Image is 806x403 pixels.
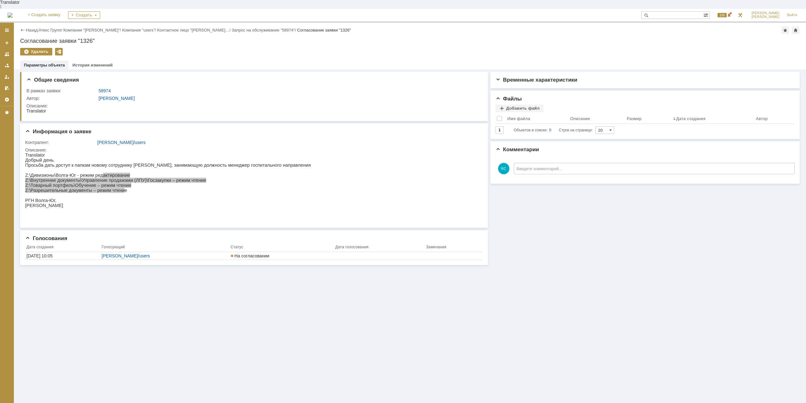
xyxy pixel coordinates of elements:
[102,253,138,258] a: [PERSON_NAME]
[157,28,232,32] div: /
[102,253,228,258] div: /
[20,38,800,44] div: Согласование заявки "1326"
[26,88,97,93] div: В рамках заявки:
[25,129,91,135] span: Информация о заявке
[24,9,64,21] a: + Создать заявку
[26,96,97,101] div: Автор:
[334,244,425,252] th: Дата голосования
[230,244,334,252] th: Статус
[514,126,593,134] i: Строк на странице:
[2,95,12,105] a: Настройки
[63,28,120,32] a: Компания "[PERSON_NAME]"
[55,48,63,55] div: Поместить в архив
[39,28,61,32] a: Атекс Групп
[570,116,590,121] div: Описание
[135,140,145,145] a: users
[506,115,569,124] th: Имя файла
[496,96,522,102] span: Файлы
[2,60,12,71] a: Заявки в моей ответственности
[26,77,79,83] span: Общие сведения
[231,253,270,258] span: На согласовании
[72,63,113,67] a: История изменений
[122,28,157,32] div: /
[549,126,551,134] div: 0
[97,140,133,145] a: [PERSON_NAME]
[676,116,706,121] div: Дата создания
[231,253,333,258] a: На согласовании
[25,147,478,153] div: Описание:
[718,13,727,17] span: 100
[24,63,65,67] a: Параметры объекта
[122,28,155,32] a: Компания "users"
[752,15,780,19] span: [PERSON_NAME]
[714,9,733,21] div: Открыть панель уведомлений
[2,38,12,48] a: Создать заявку
[792,26,799,34] div: Сделать домашней страницей
[783,9,801,21] a: Выйти
[2,83,12,93] a: Мои согласования
[496,77,577,83] span: Временные характеристики
[26,103,478,108] div: Описание:
[157,28,230,32] a: Контактное лицо "[PERSON_NAME]…
[781,26,789,34] div: Добавить в избранное
[139,253,150,258] a: users
[39,28,64,32] div: /
[8,13,13,18] img: logo
[8,13,13,18] a: Перейти на домашнюю страницу
[37,27,38,32] div: |
[100,244,230,252] th: Голосующий
[736,11,744,19] a: Перейти в интерфейс администратора
[297,28,351,32] div: Согласование заявки "1326"
[748,9,783,21] a: [PERSON_NAME][PERSON_NAME]
[97,140,477,145] div: /
[703,12,710,18] span: Расширенный поиск
[496,147,539,153] span: Комментарии
[25,235,67,241] span: Голосования
[99,88,111,93] a: 58974
[425,244,483,252] th: Замечания
[25,140,96,145] div: Контрагент:
[756,116,768,121] div: Автор
[68,11,100,19] div: Создать
[63,28,122,32] div: /
[26,28,37,32] a: Назад
[755,115,795,124] th: Автор
[626,115,672,124] th: Размер
[498,163,509,174] span: ЯС
[2,72,12,82] a: Мои заявки
[232,28,297,32] div: /
[232,28,295,32] a: Запрос на обслуживание "58974"
[99,96,135,101] a: [PERSON_NAME]
[25,244,100,252] th: Дата создания
[508,116,530,121] div: Имя файла
[514,128,548,132] span: Объектов в списке:
[2,49,12,59] a: Заявки на командах
[26,253,99,258] a: [DATE] 10:05
[627,116,642,121] div: Размер
[752,11,780,15] span: [PERSON_NAME]
[672,115,755,124] th: Дата создания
